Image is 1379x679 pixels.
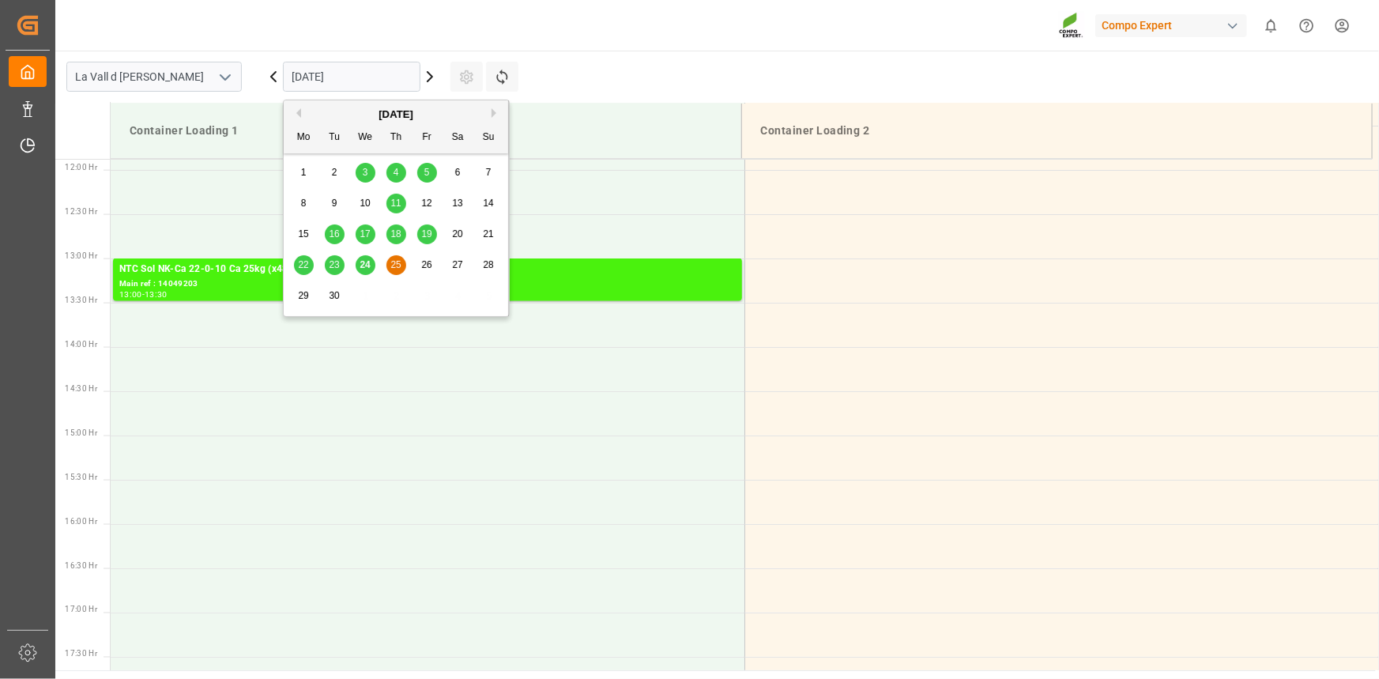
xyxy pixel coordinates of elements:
[292,108,301,118] button: Previous Month
[298,228,308,240] span: 15
[421,259,431,270] span: 26
[325,163,345,183] div: Choose Tuesday, September 2nd, 2025
[65,561,97,570] span: 16:30 Hr
[479,255,499,275] div: Choose Sunday, September 28th, 2025
[298,290,308,301] span: 29
[421,228,431,240] span: 19
[298,259,308,270] span: 22
[213,65,236,89] button: open menu
[421,198,431,209] span: 12
[294,128,314,148] div: Mo
[301,198,307,209] span: 8
[417,194,437,213] div: Choose Friday, September 12th, 2025
[145,291,168,298] div: 13:30
[66,62,242,92] input: Type to search/select
[142,291,145,298] div: -
[325,255,345,275] div: Choose Tuesday, September 23rd, 2025
[452,198,462,209] span: 13
[417,255,437,275] div: Choose Friday, September 26th, 2025
[455,167,461,178] span: 6
[417,224,437,244] div: Choose Friday, September 19th, 2025
[448,255,468,275] div: Choose Saturday, September 27th, 2025
[65,251,97,260] span: 13:00 Hr
[386,163,406,183] div: Choose Thursday, September 4th, 2025
[1095,10,1253,40] button: Compo Expert
[483,259,493,270] span: 28
[390,198,401,209] span: 11
[65,473,97,481] span: 15:30 Hr
[65,650,97,658] span: 17:30 Hr
[356,224,375,244] div: Choose Wednesday, September 17th, 2025
[65,207,97,216] span: 12:30 Hr
[65,384,97,393] span: 14:30 Hr
[65,605,97,614] span: 17:00 Hr
[386,255,406,275] div: Choose Thursday, September 25th, 2025
[294,286,314,306] div: Choose Monday, September 29th, 2025
[119,277,736,291] div: Main ref : 14049203
[356,194,375,213] div: Choose Wednesday, September 10th, 2025
[424,167,430,178] span: 5
[325,194,345,213] div: Choose Tuesday, September 9th, 2025
[448,224,468,244] div: Choose Saturday, September 20th, 2025
[119,262,736,277] div: NTC Sol NK-Ca 22-0-10 Ca 25kg (x48) WW
[386,224,406,244] div: Choose Thursday, September 18th, 2025
[65,517,97,526] span: 16:00 Hr
[417,128,437,148] div: Fr
[492,108,501,118] button: Next Month
[479,128,499,148] div: Su
[65,163,97,172] span: 12:00 Hr
[65,296,97,304] span: 13:30 Hr
[119,291,142,298] div: 13:00
[301,167,307,178] span: 1
[284,107,508,123] div: [DATE]
[479,194,499,213] div: Choose Sunday, September 14th, 2025
[1059,12,1084,40] img: Screenshot%202023-09-29%20at%2010.02.21.png_1712312052.png
[360,198,370,209] span: 10
[390,228,401,240] span: 18
[329,290,339,301] span: 30
[294,255,314,275] div: Choose Monday, September 22nd, 2025
[329,259,339,270] span: 23
[332,167,337,178] span: 2
[1095,14,1247,37] div: Compo Expert
[288,157,504,311] div: month 2025-09
[448,128,468,148] div: Sa
[386,128,406,148] div: Th
[479,163,499,183] div: Choose Sunday, September 7th, 2025
[479,224,499,244] div: Choose Sunday, September 21st, 2025
[483,198,493,209] span: 14
[325,128,345,148] div: Tu
[332,198,337,209] span: 9
[394,167,399,178] span: 4
[360,228,370,240] span: 17
[325,224,345,244] div: Choose Tuesday, September 16th, 2025
[329,228,339,240] span: 16
[294,194,314,213] div: Choose Monday, September 8th, 2025
[65,340,97,349] span: 14:00 Hr
[448,163,468,183] div: Choose Saturday, September 6th, 2025
[452,259,462,270] span: 27
[294,163,314,183] div: Choose Monday, September 1st, 2025
[486,167,492,178] span: 7
[1253,8,1289,43] button: show 0 new notifications
[325,286,345,306] div: Choose Tuesday, September 30th, 2025
[390,259,401,270] span: 25
[360,259,370,270] span: 24
[755,116,1359,145] div: Container Loading 2
[483,228,493,240] span: 21
[283,62,420,92] input: DD.MM.YYYY
[448,194,468,213] div: Choose Saturday, September 13th, 2025
[452,228,462,240] span: 20
[123,116,729,145] div: Container Loading 1
[294,224,314,244] div: Choose Monday, September 15th, 2025
[1289,8,1324,43] button: Help Center
[356,163,375,183] div: Choose Wednesday, September 3rd, 2025
[386,194,406,213] div: Choose Thursday, September 11th, 2025
[417,163,437,183] div: Choose Friday, September 5th, 2025
[356,128,375,148] div: We
[65,428,97,437] span: 15:00 Hr
[356,255,375,275] div: Choose Wednesday, September 24th, 2025
[363,167,368,178] span: 3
